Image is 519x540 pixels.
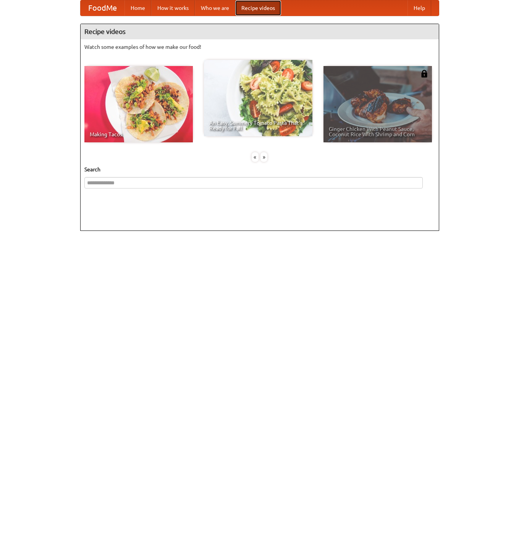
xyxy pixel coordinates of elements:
a: An Easy, Summery Tomato Pasta That's Ready for Fall [204,60,312,136]
span: Making Tacos [90,132,188,137]
h5: Search [84,166,435,173]
div: » [260,152,267,162]
p: Watch some examples of how we make our food! [84,43,435,51]
div: « [252,152,259,162]
a: Who we are [195,0,235,16]
a: FoodMe [81,0,124,16]
span: An Easy, Summery Tomato Pasta That's Ready for Fall [209,120,307,131]
a: Home [124,0,151,16]
a: How it works [151,0,195,16]
a: Making Tacos [84,66,193,142]
a: Recipe videos [235,0,281,16]
a: Help [407,0,431,16]
h4: Recipe videos [81,24,439,39]
img: 483408.png [420,70,428,77]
